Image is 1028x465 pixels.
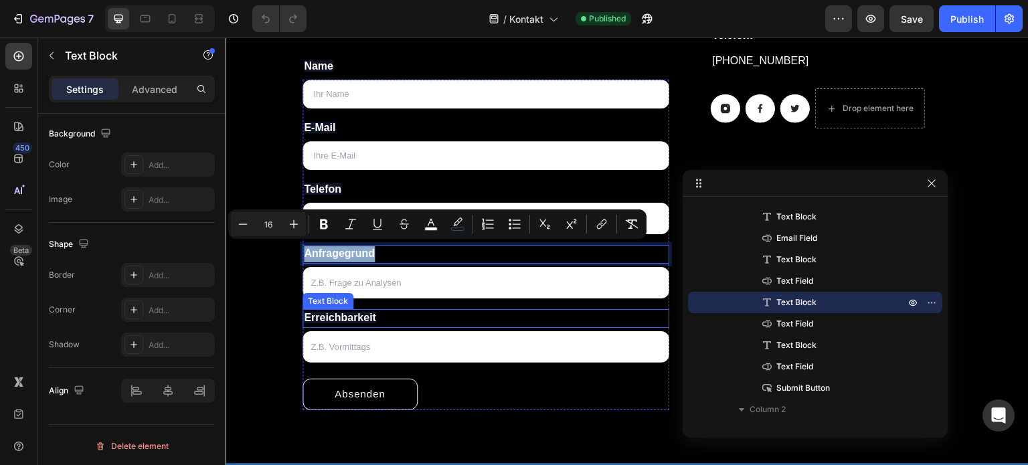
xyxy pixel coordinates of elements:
[149,270,211,282] div: Add...
[49,436,215,457] button: Delete element
[617,66,688,76] div: Drop element here
[149,159,211,171] div: Add...
[776,296,817,309] span: Text Block
[49,125,114,143] div: Background
[776,360,813,373] span: Text Field
[49,382,87,400] div: Align
[776,339,817,352] span: Text Block
[149,304,211,316] div: Add...
[503,12,507,26] span: /
[149,339,211,351] div: Add...
[65,48,179,64] p: Text Block
[776,253,817,266] span: Text Block
[49,193,72,205] div: Image
[939,5,995,32] button: Publish
[889,5,934,32] button: Save
[226,37,1028,465] iframe: Design area
[88,11,94,27] p: 7
[750,403,786,416] span: Column 2
[776,317,813,331] span: Text Field
[10,245,32,256] div: Beta
[49,339,80,351] div: Shadow
[982,399,1015,432] div: Open Intercom Messenger
[776,210,817,223] span: Text Block
[149,194,211,206] div: Add...
[509,12,543,26] span: Kontakt
[589,13,626,25] span: Published
[95,438,169,454] div: Delete element
[5,5,100,32] button: 7
[13,143,32,153] div: 450
[776,381,830,395] span: Submit Button
[49,304,76,316] div: Corner
[252,5,307,32] div: Undo/Redo
[49,269,75,281] div: Border
[901,13,923,25] span: Save
[49,236,92,254] div: Shape
[228,209,647,239] div: Editor contextual toolbar
[776,231,817,245] span: Email Field
[776,274,813,288] span: Text Field
[66,82,104,96] p: Settings
[132,82,177,96] p: Advanced
[49,159,70,171] div: Color
[950,12,984,26] div: Publish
